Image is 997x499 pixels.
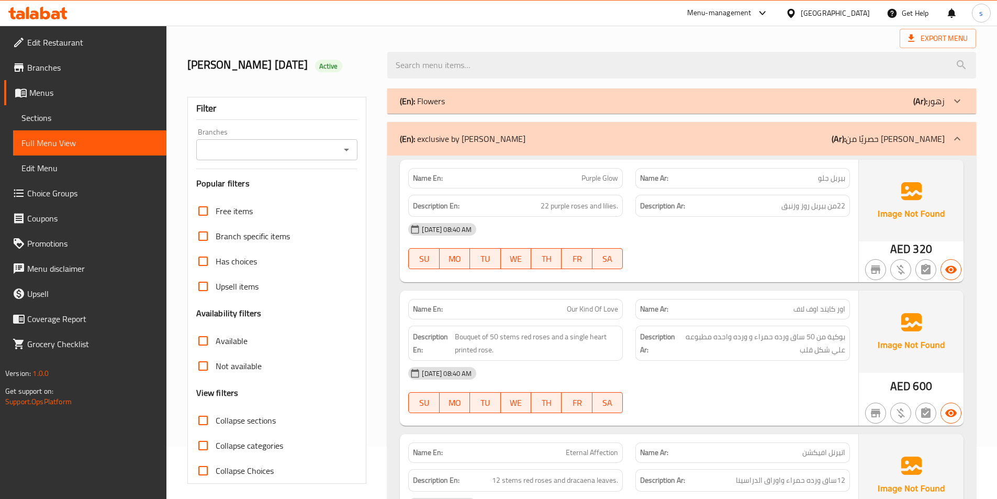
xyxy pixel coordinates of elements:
span: [DATE] 08:40 AM [418,225,476,235]
span: Eternal Affection [566,447,618,458]
button: MO [440,248,470,269]
span: Coverage Report [27,313,158,325]
button: Available [940,259,961,280]
button: Purchased item [890,259,911,280]
span: WE [505,395,527,411]
span: AED [890,376,911,396]
button: WE [501,392,531,413]
span: 1.0.0 [32,367,49,380]
b: (Ar): [913,93,927,109]
strong: Name En: [413,447,443,458]
a: Coverage Report [4,306,166,331]
span: Collapse sections [216,414,276,427]
span: TU [474,251,496,267]
input: search [387,52,976,79]
span: Menus [29,86,158,99]
strong: Name Ar: [640,173,668,184]
span: Upsell [27,287,158,300]
a: Menu disclaimer [4,256,166,281]
button: Not has choices [915,259,936,280]
span: 12ساق ورده حمراء واوراق الدراسينا [736,474,845,487]
button: Available [940,403,961,424]
span: s [979,7,983,19]
span: Export Menu [908,32,968,45]
span: Purple Glow [581,173,618,184]
span: TH [535,251,557,267]
span: اتيرنل افيكشن [802,447,845,458]
span: SU [413,395,435,411]
div: [GEOGRAPHIC_DATA] [801,7,870,19]
span: MO [444,251,466,267]
a: Branches [4,55,166,80]
span: 22 purple roses and lilies. [541,199,618,213]
img: Ae5nvW7+0k+MAAAAAElFTkSuQmCC [859,160,964,241]
div: (En): exclusive by [PERSON_NAME](Ar):حصريًا من [PERSON_NAME] [387,122,976,156]
img: Ae5nvW7+0k+MAAAAAElFTkSuQmCC [859,291,964,372]
span: Version: [5,367,31,380]
h3: Popular filters [196,178,358,190]
b: (En): [400,93,415,109]
a: Edit Restaurant [4,30,166,55]
span: FR [566,251,588,267]
span: Active [315,61,342,71]
span: Choice Groups [27,187,158,199]
button: TH [531,248,562,269]
span: Bouquet of 50 stems red roses and a single heart printed rose. [455,330,618,356]
span: Edit Restaurant [27,36,158,49]
div: Active [315,60,342,72]
h3: Availability filters [196,307,262,319]
a: Grocery Checklist [4,331,166,357]
span: بوكية من 50 ساق ورده حمراء و ورده واحده مطبوعه علي شكل قلب [678,330,845,356]
button: TH [531,392,562,413]
strong: Name Ar: [640,447,668,458]
button: WE [501,248,531,269]
div: (En): Flowers(Ar):زهور [387,88,976,114]
span: Coupons [27,212,158,225]
strong: Name En: [413,173,443,184]
button: TU [470,392,500,413]
a: Edit Menu [13,156,166,181]
span: [DATE] 08:40 AM [418,369,476,379]
button: Not branch specific item [865,259,886,280]
button: Purchased item [890,403,911,424]
strong: Description Ar: [640,330,676,356]
span: Menu disclaimer [27,262,158,275]
span: اور كايند اوف لاف [793,304,845,315]
strong: Description En: [413,330,453,356]
span: Edit Menu [21,162,158,174]
button: Not branch specific item [865,403,886,424]
button: Not has choices [915,403,936,424]
div: Filter [196,97,358,120]
span: 320 [913,239,932,259]
b: (En): [400,131,415,147]
span: SU [413,251,435,267]
span: WE [505,251,527,267]
a: Support.OpsPlatform [5,395,72,408]
span: Our Kind Of Love [567,304,618,315]
p: حصريًا من [PERSON_NAME] [832,132,945,145]
span: Has choices [216,255,257,268]
a: Upsell [4,281,166,306]
strong: Description En: [413,474,460,487]
strong: Description En: [413,199,460,213]
a: Promotions [4,231,166,256]
span: Get support on: [5,384,53,398]
button: TU [470,248,500,269]
strong: Description Ar: [640,199,685,213]
a: Menus [4,80,166,105]
p: Flowers [400,95,445,107]
span: FR [566,395,588,411]
strong: Description Ar: [640,474,685,487]
b: (Ar): [832,131,846,147]
span: SA [597,251,619,267]
p: exclusive by [PERSON_NAME] [400,132,525,145]
h3: View filters [196,387,239,399]
span: Not available [216,360,262,372]
a: Full Menu View [13,130,166,156]
button: SU [408,248,439,269]
button: MO [440,392,470,413]
p: زهور [913,95,945,107]
strong: Name En: [413,304,443,315]
span: Branches [27,61,158,74]
span: Grocery Checklist [27,338,158,350]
